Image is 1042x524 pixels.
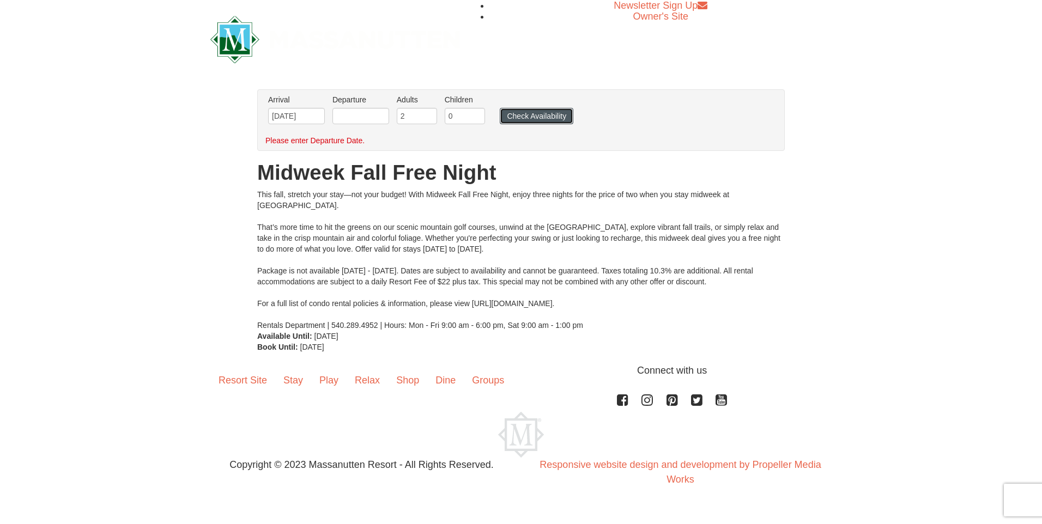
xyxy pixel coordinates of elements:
a: Groups [464,363,512,397]
img: Massanutten Resort Logo [498,412,544,458]
a: Shop [388,363,427,397]
span: [DATE] [300,343,324,351]
a: Stay [275,363,311,397]
p: Copyright © 2023 Massanutten Resort - All Rights Reserved. [202,458,521,472]
a: Owner's Site [633,11,688,22]
img: Massanutten Resort Logo [210,16,460,63]
label: Departure [332,94,389,105]
a: Dine [427,363,464,397]
label: Arrival [268,94,325,105]
span: [DATE] [314,332,338,340]
a: Play [311,363,347,397]
label: Children [445,94,485,105]
a: Responsive website design and development by Propeller Media Works [540,459,821,485]
p: Connect with us [210,363,832,378]
h1: Midweek Fall Free Night [257,162,785,184]
a: Resort Site [210,363,275,397]
a: Massanutten Resort [210,25,460,51]
div: Please enter Departure Date. [265,135,765,146]
strong: Available Until: [257,332,312,340]
div: This fall, stretch your stay—not your budget! With Midweek Fall Free Night, enjoy three nights fo... [257,189,785,331]
a: Relax [347,363,388,397]
button: Check Availability [500,108,573,124]
strong: Book Until: [257,343,298,351]
label: Adults [397,94,437,105]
